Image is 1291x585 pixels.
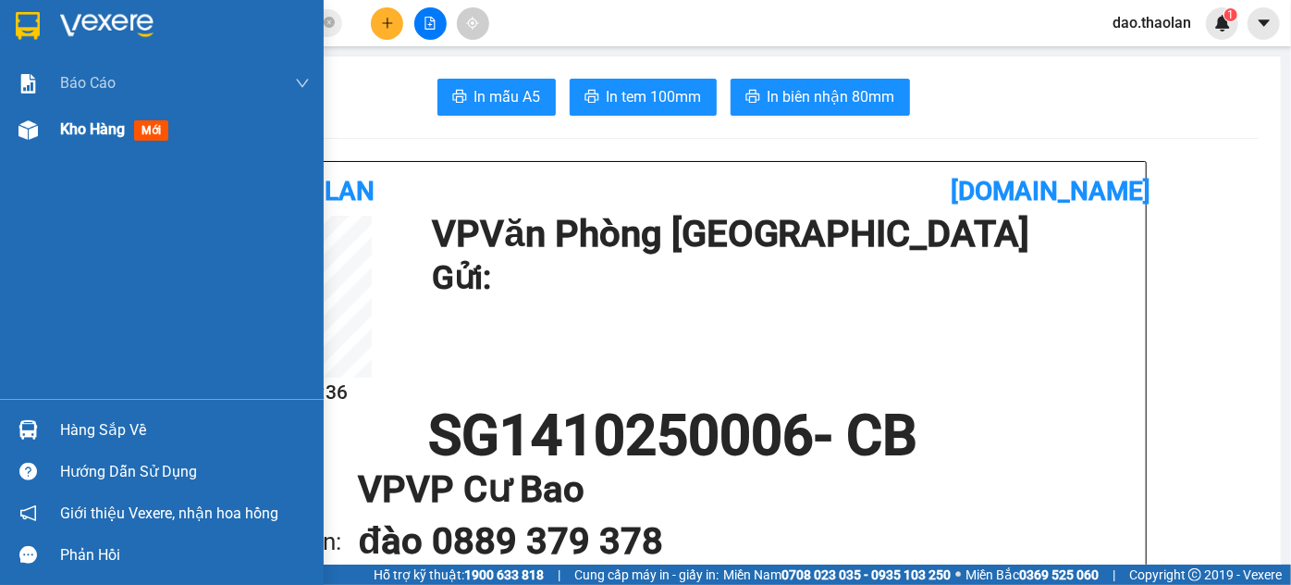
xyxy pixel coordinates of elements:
span: Giới thiệu Vexere, nhận hoa hồng [60,502,278,525]
span: | [558,565,560,585]
span: Báo cáo [60,71,116,94]
img: warehouse-icon [18,420,38,440]
span: | [1113,565,1115,585]
span: file-add [424,17,436,30]
strong: 0708 023 035 - 0935 103 250 [781,567,951,582]
img: icon-new-feature [1214,15,1231,31]
div: Hàng sắp về [60,417,310,444]
span: Cung cấp máy in - giấy in: [574,565,719,585]
h1: VP VP Cư Bao [358,464,1100,516]
span: In tem 100mm [607,85,702,108]
span: message [19,546,37,564]
span: Kho hàng [60,120,125,138]
span: caret-down [1256,15,1273,31]
button: caret-down [1248,7,1280,40]
span: 1 [1227,8,1234,21]
div: Hướng dẫn sử dụng [60,458,310,486]
button: printerIn tem 100mm [570,79,717,116]
strong: 1900 633 818 [464,567,544,582]
li: Thảo Lan [9,111,214,137]
h1: VP Văn Phòng [GEOGRAPHIC_DATA] [432,216,1127,253]
span: In biên nhận 80mm [768,85,895,108]
span: close-circle [324,15,335,32]
span: close-circle [324,17,335,28]
h1: SG1410250006 - CB [210,408,1137,464]
div: Phản hồi [60,541,310,569]
li: In ngày: 12:36 14/10 [9,137,214,163]
button: aim [457,7,489,40]
span: down [295,76,310,91]
img: logo-vxr [16,12,40,40]
span: In mẫu A5 [474,85,541,108]
span: printer [584,89,599,106]
button: printerIn mẫu A5 [437,79,556,116]
span: mới [134,120,168,141]
h1: đào 0889 379 378 [358,516,1100,567]
img: warehouse-icon [18,120,38,140]
span: Miền Bắc [965,565,1099,585]
span: ⚪️ [955,571,961,579]
button: plus [371,7,403,40]
span: plus [381,17,394,30]
span: Miền Nam [723,565,951,585]
button: printerIn biên nhận 80mm [731,79,910,116]
h1: Gửi: [432,253,1127,304]
span: printer [745,89,760,106]
span: Hỗ trợ kỹ thuật: [374,565,544,585]
span: aim [466,17,479,30]
span: dao.thaolan [1098,11,1206,34]
span: question-circle [19,463,37,480]
span: copyright [1188,568,1201,581]
strong: 0369 525 060 [1019,567,1099,582]
img: solution-icon [18,74,38,93]
b: [DOMAIN_NAME] [952,176,1151,206]
sup: 1 [1224,8,1237,21]
button: file-add [414,7,447,40]
span: printer [452,89,467,106]
span: notification [19,504,37,522]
